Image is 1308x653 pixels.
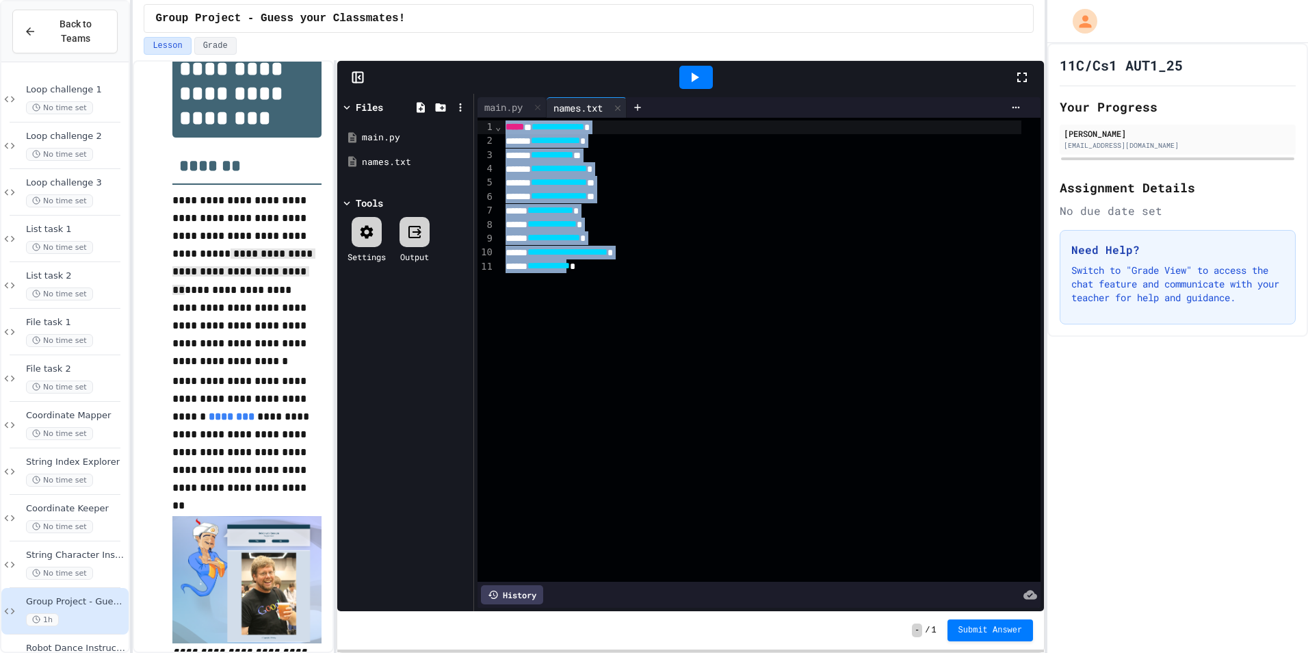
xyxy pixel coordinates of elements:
span: No time set [26,381,93,394]
span: List task 1 [26,224,126,235]
span: Coordinate Keeper [26,503,126,515]
span: Loop challenge 2 [26,131,126,142]
button: Lesson [144,37,191,55]
button: Submit Answer [947,619,1034,641]
p: Switch to "Grade View" to access the chat feature and communicate with your teacher for help and ... [1071,264,1284,305]
h3: Need Help? [1071,242,1284,258]
div: names.txt [547,97,627,118]
span: No time set [26,101,93,114]
span: Back to Teams [44,17,106,46]
span: No time set [26,427,93,440]
span: 1 [931,625,936,636]
div: 6 [478,190,495,204]
span: File task 2 [26,363,126,375]
span: Group Project - Guess your Classmates! [155,10,405,27]
span: No time set [26,334,93,347]
span: No time set [26,148,93,161]
div: Settings [348,251,386,263]
div: [EMAIL_ADDRESS][DOMAIN_NAME] [1064,140,1292,151]
h2: Your Progress [1060,97,1296,116]
div: History [481,585,543,604]
div: 10 [478,246,495,259]
span: Group Project - Guess your Classmates! [26,596,126,608]
span: No time set [26,474,93,487]
div: Tools [356,196,383,210]
span: No time set [26,287,93,300]
span: No time set [26,194,93,207]
div: main.py [362,131,469,144]
span: Submit Answer [958,625,1023,636]
div: 3 [478,149,495,162]
span: String Index Explorer [26,457,126,468]
span: Coordinate Mapper [26,410,126,422]
div: main.py [478,97,547,118]
div: names.txt [547,101,610,115]
div: 5 [478,176,495,190]
div: No due date set [1060,203,1296,219]
div: 1 [478,120,495,134]
div: [PERSON_NAME] [1064,127,1292,140]
span: String Character Inspector [26,550,126,561]
span: No time set [26,241,93,254]
span: - [912,624,922,637]
span: Loop challenge 1 [26,84,126,96]
span: File task 1 [26,317,126,329]
span: 1h [26,613,59,626]
button: Grade [194,37,237,55]
div: Files [356,100,383,114]
div: 4 [478,162,495,176]
span: List task 2 [26,270,126,282]
div: names.txt [362,155,469,169]
div: 2 [478,134,495,148]
div: Output [400,251,429,263]
span: / [925,625,930,636]
button: Back to Teams [12,10,118,53]
span: Fold line [495,121,501,132]
span: No time set [26,520,93,533]
div: 8 [478,218,495,232]
div: 7 [478,204,495,218]
h1: 11C/Cs1 AUT1_25 [1060,55,1183,75]
h2: Assignment Details [1060,178,1296,197]
div: 9 [478,232,495,246]
span: No time set [26,567,93,580]
div: 11 [478,260,495,274]
div: main.py [478,100,529,114]
span: Loop challenge 3 [26,177,126,189]
div: My Account [1058,5,1101,37]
